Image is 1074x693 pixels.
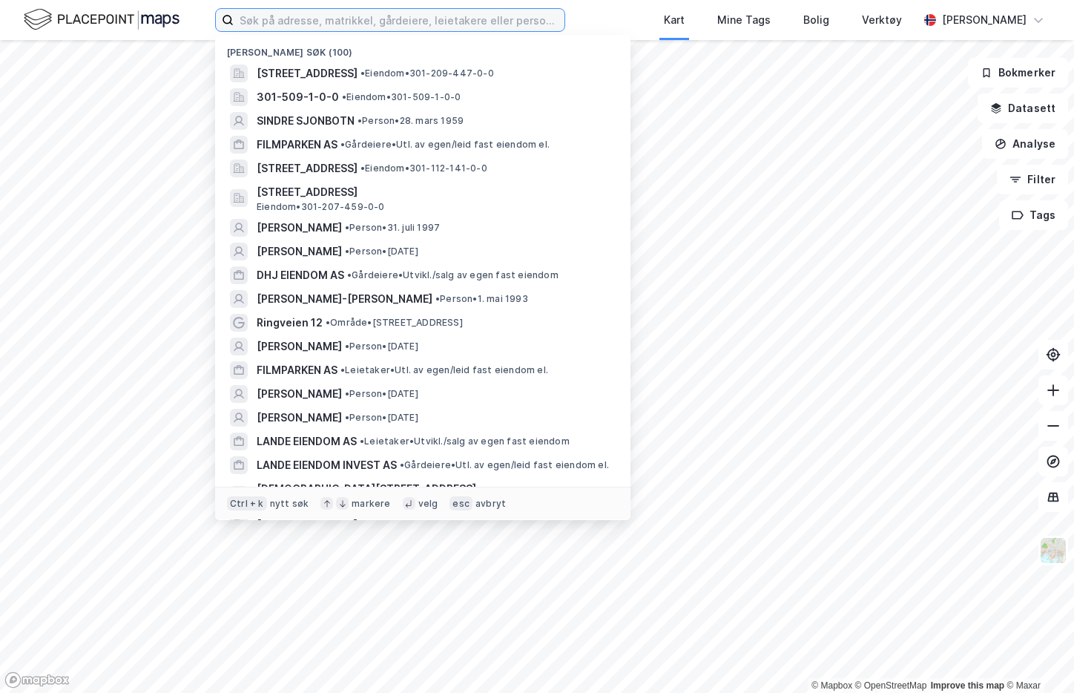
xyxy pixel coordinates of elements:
[803,11,829,29] div: Bolig
[358,115,464,127] span: Person • 28. mars 1959
[257,266,344,284] span: DHJ EIENDOM AS
[345,388,418,400] span: Person • [DATE]
[234,9,564,31] input: Søk på adresse, matrikkel, gårdeiere, leietakere eller personer
[345,222,349,233] span: •
[257,183,613,201] span: [STREET_ADDRESS]
[352,498,390,510] div: markere
[326,317,463,329] span: Område • [STREET_ADDRESS]
[257,65,358,82] span: [STREET_ADDRESS]
[360,68,365,79] span: •
[1000,622,1074,693] iframe: Chat Widget
[257,136,337,154] span: FILMPARKEN AS
[342,91,346,102] span: •
[215,35,630,62] div: [PERSON_NAME] søk (100)
[257,160,358,177] span: [STREET_ADDRESS]
[360,436,570,447] span: Leietaker • Utvikl./salg av egen fast eiendom
[345,388,349,399] span: •
[347,269,352,280] span: •
[717,11,771,29] div: Mine Tags
[257,88,339,106] span: 301-509-1-0-0
[257,433,357,450] span: LANDE EIENDOM AS
[982,129,1068,159] button: Analyse
[400,459,609,471] span: Gårdeiere • Utl. av egen/leid fast eiendom el.
[347,269,559,281] span: Gårdeiere • Utvikl./salg av egen fast eiendom
[360,162,365,174] span: •
[227,496,267,511] div: Ctrl + k
[257,243,342,260] span: [PERSON_NAME]
[345,341,349,352] span: •
[340,364,345,375] span: •
[4,671,70,689] a: Mapbox homepage
[997,165,1068,194] button: Filter
[449,496,472,511] div: esc
[326,317,330,328] span: •
[1039,536,1067,565] img: Z
[340,139,345,150] span: •
[340,139,550,151] span: Gårdeiere • Utl. av egen/leid fast eiendom el.
[342,91,461,103] span: Eiendom • 301-509-1-0-0
[257,385,342,403] span: [PERSON_NAME]
[931,680,1004,691] a: Improve this map
[257,201,385,213] span: Eiendom • 301-207-459-0-0
[978,93,1068,123] button: Datasett
[664,11,685,29] div: Kart
[345,412,349,423] span: •
[257,112,355,130] span: SINDRE SJONBOTN
[345,412,418,424] span: Person • [DATE]
[862,11,902,29] div: Verktøy
[345,222,440,234] span: Person • 31. juli 1997
[360,162,487,174] span: Eiendom • 301-112-141-0-0
[257,480,476,498] span: [DEMOGRAPHIC_DATA][STREET_ADDRESS]
[24,7,179,33] img: logo.f888ab2527a4732fd821a326f86c7f29.svg
[475,498,506,510] div: avbryt
[257,338,342,355] span: [PERSON_NAME]
[257,290,432,308] span: [PERSON_NAME]-[PERSON_NAME]
[811,680,852,691] a: Mapbox
[257,219,342,237] span: [PERSON_NAME]
[360,436,364,447] span: •
[345,246,418,257] span: Person • [DATE]
[358,115,362,126] span: •
[345,341,418,352] span: Person • [DATE]
[418,498,438,510] div: velg
[968,58,1068,88] button: Bokmerker
[942,11,1027,29] div: [PERSON_NAME]
[400,459,404,470] span: •
[435,293,440,304] span: •
[855,680,927,691] a: OpenStreetMap
[340,364,548,376] span: Leietaker • Utl. av egen/leid fast eiendom el.
[257,409,342,427] span: [PERSON_NAME]
[345,246,349,257] span: •
[270,498,309,510] div: nytt søk
[257,456,397,474] span: LANDE EIENDOM INVEST AS
[257,361,337,379] span: FILMPARKEN AS
[999,200,1068,230] button: Tags
[435,293,528,305] span: Person • 1. mai 1993
[257,314,323,332] span: Ringveien 12
[360,68,494,79] span: Eiendom • 301-209-447-0-0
